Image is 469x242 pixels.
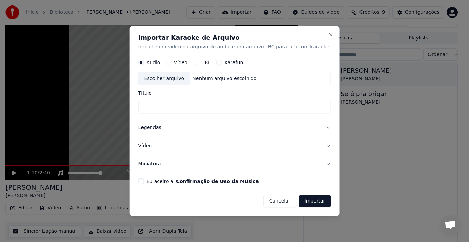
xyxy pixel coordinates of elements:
button: Eu aceito a [176,179,259,184]
label: Eu aceito a [147,179,259,184]
div: Escolher arquivo [139,73,190,85]
button: Importar [299,195,331,207]
h2: Importar Karaoke de Arquivo [138,35,331,41]
label: Karafun [225,60,243,65]
button: Vídeo [138,137,331,155]
button: Legendas [138,119,331,137]
button: Miniatura [138,155,331,173]
label: Áudio [147,60,160,65]
label: Vídeo [174,60,187,65]
p: Importe um vídeo ou arquivo de áudio e um arquivo LRC para criar um karaokê. [138,44,331,50]
div: Nenhum arquivo escolhido [190,76,259,82]
button: Cancelar [263,195,296,207]
label: URL [201,60,211,65]
label: Título [138,91,331,96]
